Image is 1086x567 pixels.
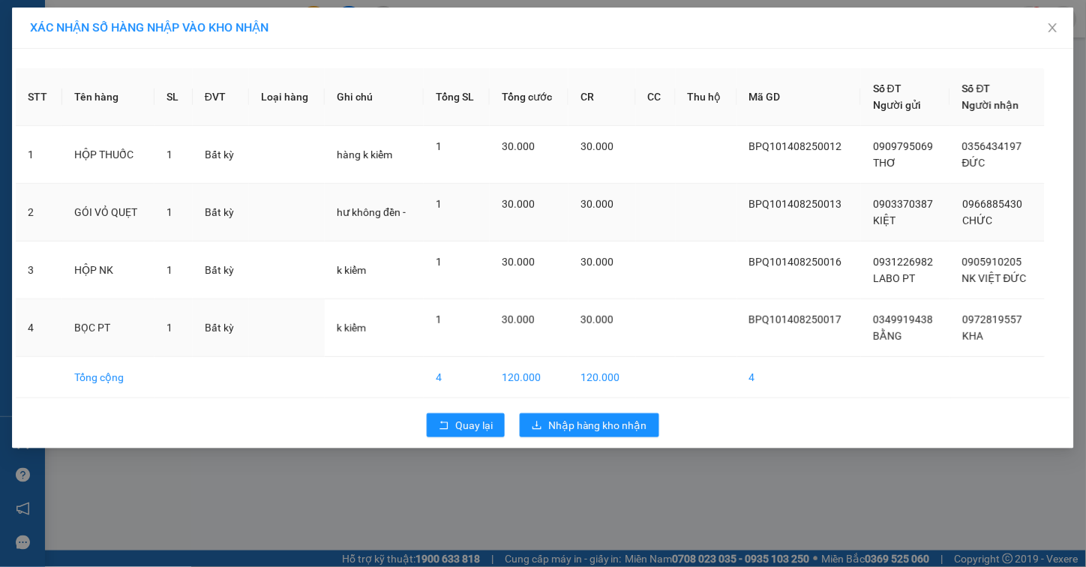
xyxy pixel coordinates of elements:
td: HỘP NK [62,241,154,299]
span: KHA [962,330,983,342]
span: Người nhận [962,99,1019,111]
button: Close [1032,7,1074,49]
span: k kiểm [337,264,366,276]
span: BẰNG [873,330,902,342]
td: Bất kỳ [193,299,249,357]
span: 1 [436,198,442,210]
span: 0356434197 [962,140,1022,152]
span: NK VIỆT ĐỨC [962,272,1027,284]
span: download [532,420,542,432]
span: 30.000 [580,140,613,152]
th: Tổng SL [424,68,490,126]
th: ĐVT [193,68,249,126]
td: 1 [16,126,62,184]
th: SL [154,68,193,126]
span: 1 [436,313,442,325]
span: Người gửi [873,99,921,111]
th: Ghi chú [325,68,424,126]
span: 0931226982 [873,256,933,268]
td: 120.000 [490,357,568,398]
span: 0909795069 [873,140,933,152]
td: 3 [16,241,62,299]
span: 1 [166,322,172,334]
td: GÓI VỎ QUẸT [62,184,154,241]
span: CHỨC [962,214,992,226]
th: Tổng cước [490,68,568,126]
span: Số ĐT [873,82,901,94]
th: Mã GD [737,68,862,126]
th: STT [16,68,62,126]
span: 1 [166,148,172,160]
th: Thu hộ [676,68,737,126]
button: rollbackQuay lại [427,413,505,437]
span: 30.000 [502,256,535,268]
th: Tên hàng [62,68,154,126]
span: LABO PT [873,272,915,284]
span: 0966885430 [962,198,1022,210]
span: THƠ [873,157,896,169]
button: downloadNhập hàng kho nhận [520,413,659,437]
span: Số ĐT [962,82,991,94]
td: 4 [424,357,490,398]
span: 30.000 [502,313,535,325]
span: 30.000 [580,256,613,268]
td: Bất kỳ [193,241,249,299]
span: 1 [166,264,172,276]
span: ĐỨC [962,157,985,169]
th: CR [568,68,635,126]
span: 0905910205 [962,256,1022,268]
td: Tổng cộng [62,357,154,398]
span: 30.000 [502,198,535,210]
td: 120.000 [568,357,635,398]
span: BPQ101408250016 [749,256,842,268]
th: CC [636,68,676,126]
span: rollback [439,420,449,432]
span: BPQ101408250013 [749,198,842,210]
span: 30.000 [580,313,613,325]
td: 2 [16,184,62,241]
span: Nhập hàng kho nhận [548,417,647,433]
span: Quay lại [455,417,493,433]
span: 1 [166,206,172,218]
span: BPQ101408250012 [749,140,842,152]
td: Bất kỳ [193,184,249,241]
td: 4 [737,357,862,398]
span: k kiểm [337,322,366,334]
span: 1 [436,140,442,152]
span: 1 [436,256,442,268]
span: 30.000 [502,140,535,152]
th: Loại hàng [249,68,325,126]
span: 0903370387 [873,198,933,210]
span: hàng k kiểm [337,148,392,160]
td: 4 [16,299,62,357]
td: Bất kỳ [193,126,249,184]
span: 30.000 [580,198,613,210]
span: close [1047,22,1059,34]
td: HỘP THUỐC [62,126,154,184]
span: BPQ101408250017 [749,313,842,325]
span: XÁC NHẬN SỐ HÀNG NHẬP VÀO KHO NHẬN [30,20,268,34]
span: hư không đền - [337,206,406,218]
span: KIỆT [873,214,895,226]
td: BỌC PT [62,299,154,357]
span: 0972819557 [962,313,1022,325]
span: 0349919438 [873,313,933,325]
